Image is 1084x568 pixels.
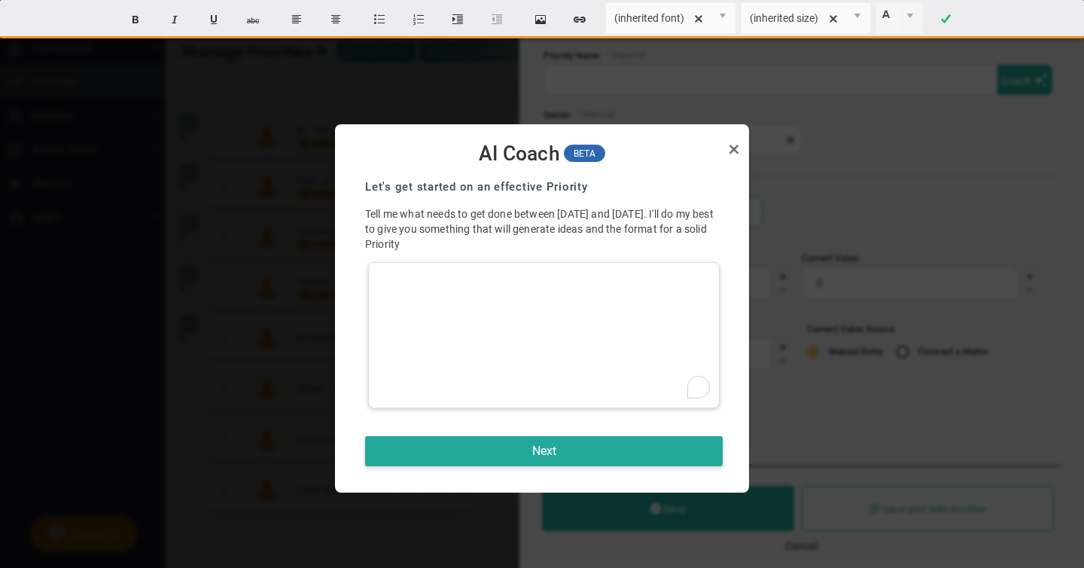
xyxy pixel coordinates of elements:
[440,5,476,34] button: Indent
[365,206,723,252] p: Tell me what needs to get done between [DATE] and [DATE]. I'll do my best to give you something t...
[235,5,271,34] button: Strikethrough
[117,5,154,34] button: Bold
[400,5,437,34] button: Insert ordered list
[361,5,397,34] button: Insert unordered list
[564,145,606,162] span: BETA
[365,436,723,466] button: Next
[196,5,232,34] button: Underline
[157,5,193,34] button: Italic
[927,5,964,34] a: Done!
[479,142,560,166] span: AI Coach
[365,179,723,195] h3: Let's get started on an effective Priority
[897,3,922,33] span: select
[875,2,923,34] span: Current selected color is rgba(255, 255, 255, 0)
[522,5,559,34] button: Insert image
[562,5,598,34] button: Insert hyperlink
[606,3,710,33] input: Font Name
[318,5,354,34] button: Center text
[741,3,845,33] input: Font Size
[279,5,315,34] button: Align text left
[368,262,720,408] div: To enrich screen reader interactions, please activate Accessibility in Grammarly extension settings
[710,3,735,33] span: select
[845,3,870,33] span: select
[725,140,743,158] a: Close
